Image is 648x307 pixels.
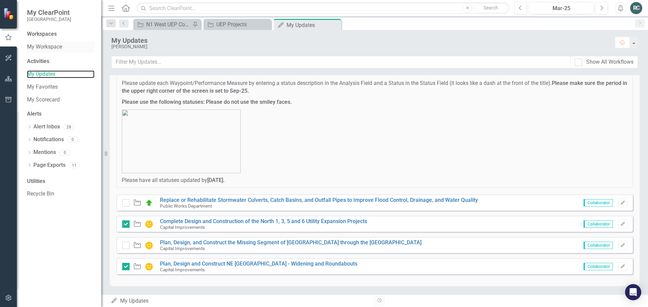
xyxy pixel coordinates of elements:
img: On Schedule or Complete [145,199,153,207]
img: In Progress [145,220,153,228]
a: Complete Design and Construction of the North 1, 3, 5 and 6 Utility Expansion Projects [160,218,367,224]
a: Notifications [33,136,64,144]
div: 11 [69,162,80,168]
button: Search [474,3,508,13]
a: Replace or Rehabilitate Stormwater Culverts, Catch Basins, and Outfall Pipes to Improve Flood Con... [160,197,478,203]
a: N1 West UEP Construction Contracts [135,20,191,29]
div: Open Intercom Messenger [625,284,641,300]
small: Capital Improvements [160,224,205,230]
p: Please update each Waypoint/Performance Measure by entering a status description in the Analysis ... [122,80,627,95]
strong: Please use the following statuses: Please do not use the smiley faces. [122,99,292,105]
small: Capital Improvements [160,246,205,251]
div: My Updates [111,297,370,305]
div: Activities [27,58,94,65]
div: Workspaces [27,30,57,38]
img: In Progress [145,241,153,249]
strong: [DATE]. [207,177,225,183]
small: Capital Improvements [160,267,205,272]
input: Search ClearPoint... [137,2,509,14]
div: Mar-25 [531,4,591,12]
a: My Workspace [27,43,94,51]
span: Collaborator [584,199,613,207]
div: Show All Workflows [586,58,633,66]
input: Filter My Updates... [111,56,571,68]
a: My Updates [27,70,94,78]
a: Plan, Design and Construct NE [GEOGRAPHIC_DATA] - Widening and Roundabouts [160,260,357,267]
a: Mentions [33,149,56,156]
img: ClearPoint Strategy [3,8,15,20]
a: My Favorites [27,83,94,91]
span: Collaborator [584,263,613,270]
div: [PERSON_NAME] [111,44,608,49]
a: Alert Inbox [33,123,60,131]
strong: Please make sure the period in the upper right corner of the screen is set to Sep-25. [122,80,627,94]
div: 28 [63,124,74,130]
div: 0 [67,137,78,143]
img: In Progress [145,263,153,271]
div: 0 [59,150,70,155]
a: UEP Projects [205,20,269,29]
img: mceclip0%20v16.png [122,110,241,173]
a: Plan, Design, and Construct the Missing Segment of [GEOGRAPHIC_DATA] through the [GEOGRAPHIC_DATA] [160,239,422,246]
div: My Updates [287,21,340,29]
small: [GEOGRAPHIC_DATA] [27,17,71,22]
div: N1 West UEP Construction Contracts [146,20,191,29]
button: RC [630,2,642,14]
span: Collaborator [584,220,613,228]
small: Public Works Department [160,203,212,209]
div: My Updates [111,37,608,44]
span: My ClearPoint [27,8,71,17]
a: My Scorecard [27,96,94,104]
p: Please have all statuses updated by [122,177,627,184]
div: Alerts [27,110,94,118]
div: Utilities [27,178,94,185]
a: Page Exports [33,161,65,169]
a: Recycle Bin [27,190,94,198]
button: Mar-25 [529,2,594,14]
span: Search [484,5,498,10]
span: Collaborator [584,242,613,249]
div: UEP Projects [216,20,269,29]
